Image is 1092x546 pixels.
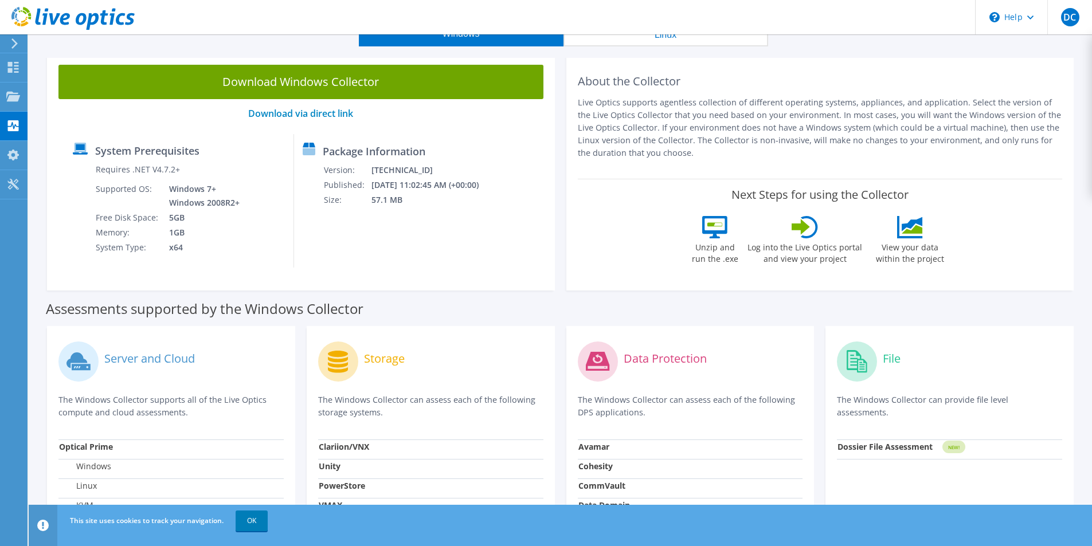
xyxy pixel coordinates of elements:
strong: Cohesity [578,461,613,472]
a: OK [236,510,268,531]
label: View your data within the project [868,238,951,265]
h2: About the Collector [578,74,1063,88]
td: Windows 7+ Windows 2008R2+ [161,182,242,210]
label: System Prerequisites [95,145,199,156]
tspan: NEW! [948,444,960,450]
td: Version: [323,163,371,178]
label: Linux [59,480,97,492]
label: Server and Cloud [104,353,195,364]
a: Download via direct link [248,107,353,120]
strong: Optical Prime [59,441,113,452]
label: Package Information [323,146,425,157]
label: Assessments supported by the Windows Collector [46,303,363,315]
strong: VMAX [319,500,342,510]
p: Live Optics supports agentless collection of different operating systems, appliances, and applica... [578,96,1063,159]
p: The Windows Collector can provide file level assessments. [837,394,1062,419]
label: Unzip and run the .exe [688,238,741,265]
label: KVM [59,500,93,511]
label: Requires .NET V4.7.2+ [96,164,180,175]
p: The Windows Collector supports all of the Live Optics compute and cloud assessments. [58,394,284,419]
strong: Clariion/VNX [319,441,369,452]
td: [DATE] 11:02:45 AM (+00:00) [371,178,494,193]
strong: Data Domain [578,500,630,510]
label: Data Protection [624,353,707,364]
p: The Windows Collector can assess each of the following storage systems. [318,394,543,419]
td: Size: [323,193,371,207]
label: Storage [364,353,405,364]
svg: \n [989,12,1000,22]
label: Windows [59,461,111,472]
td: 1GB [161,225,242,240]
td: 57.1 MB [371,193,494,207]
td: Supported OS: [95,182,161,210]
label: Log into the Live Optics portal and view your project [747,238,863,265]
td: System Type: [95,240,161,255]
span: This site uses cookies to track your navigation. [70,516,224,525]
td: x64 [161,240,242,255]
strong: Dossier File Assessment [837,441,933,452]
a: Download Windows Collector [58,65,543,99]
td: Memory: [95,225,161,240]
strong: CommVault [578,480,625,491]
label: File [883,353,901,364]
strong: Avamar [578,441,609,452]
strong: Unity [319,461,340,472]
td: Published: [323,178,371,193]
span: DC [1061,8,1079,26]
strong: PowerStore [319,480,365,491]
td: 5GB [161,210,242,225]
p: The Windows Collector can assess each of the following DPS applications. [578,394,803,419]
td: Free Disk Space: [95,210,161,225]
td: [TECHNICAL_ID] [371,163,494,178]
label: Next Steps for using the Collector [731,188,909,202]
